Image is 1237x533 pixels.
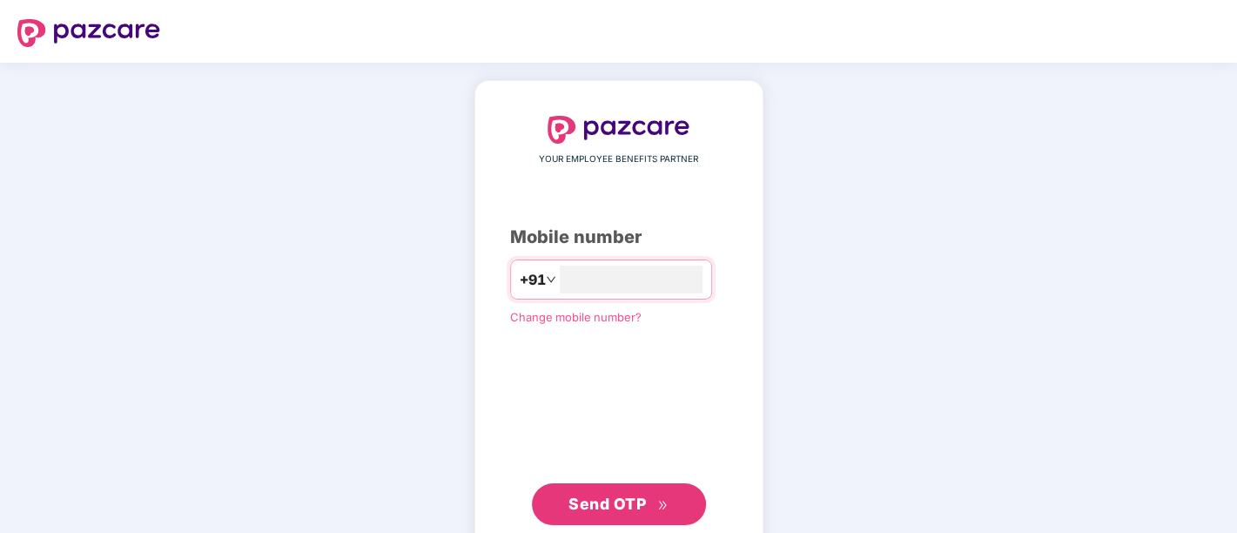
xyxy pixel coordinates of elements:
span: double-right [657,500,669,511]
img: logo [548,116,690,144]
a: Change mobile number? [510,310,642,324]
span: down [546,274,556,285]
span: Send OTP [568,495,646,513]
div: Mobile number [510,224,728,251]
span: +91 [520,269,546,291]
img: logo [17,19,160,47]
span: YOUR EMPLOYEE BENEFITS PARTNER [539,152,698,166]
button: Send OTPdouble-right [532,483,706,525]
